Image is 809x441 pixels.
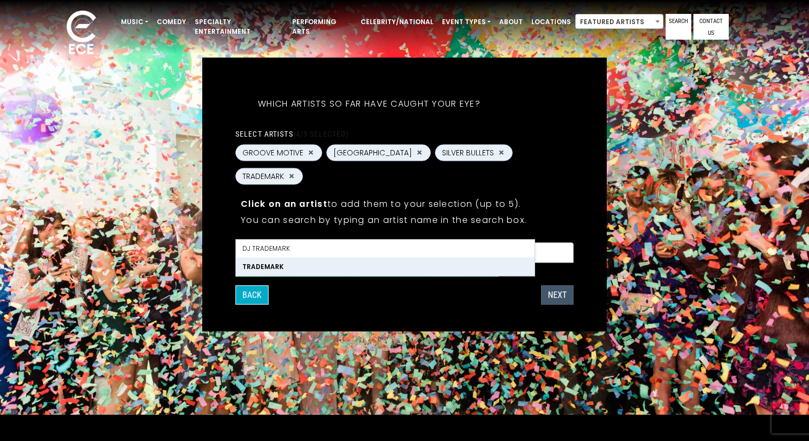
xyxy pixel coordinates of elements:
[241,197,568,210] p: to add them to your selection (up to 5).
[235,84,503,123] h5: Which artists so far have caught your eye?
[287,171,296,181] button: Remove TRADEMARK
[356,13,438,31] a: Celebrity/National
[497,148,506,158] button: Remove SILVER BULLETS
[241,213,568,226] p: You can search by typing an artist name in the search box.
[152,13,190,31] a: Comedy
[693,14,729,40] a: Contact Us
[235,285,269,304] button: Back
[333,147,412,158] span: [GEOGRAPHIC_DATA]
[236,239,535,257] li: DJ Trademark
[576,14,663,29] span: Featured Artists
[541,285,574,304] button: Next
[415,148,424,158] button: Remove JUMP STREET
[241,197,327,210] strong: Click on an artist
[438,13,495,31] a: Event Types
[293,129,349,138] span: (4/5 selected)
[442,147,494,158] span: SILVER BULLETS
[235,129,348,138] label: Select artists
[117,13,152,31] a: Music
[55,8,108,59] img: ece_new_logo_whitev2-1.png
[190,13,288,41] a: Specialty Entertainment
[242,170,284,182] span: TRADEMARK
[307,148,315,158] button: Remove GROOVE MOTIVE
[666,14,691,40] a: Search
[242,147,303,158] span: GROOVE MOTIVE
[288,13,356,41] a: Performing Arts
[575,14,663,29] span: Featured Artists
[236,257,535,275] li: TRADEMARK
[495,13,527,31] a: About
[527,13,575,31] a: Locations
